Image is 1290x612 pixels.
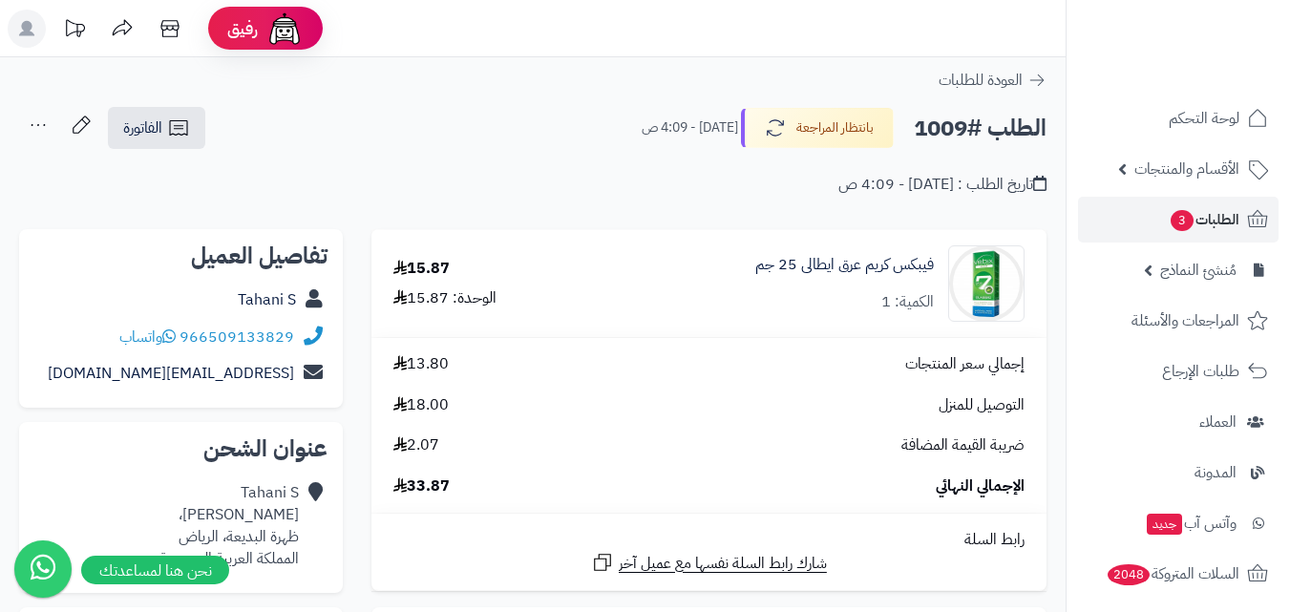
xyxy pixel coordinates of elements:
[119,326,176,348] a: واتساب
[1147,514,1182,535] span: جديد
[34,437,328,460] h2: عنوان الشحن
[393,394,449,416] span: 18.00
[393,287,497,309] div: الوحدة: 15.87
[838,174,1047,196] div: تاريخ الطلب : [DATE] - 4:09 ص
[1195,459,1237,486] span: المدونة
[1169,206,1239,233] span: الطلبات
[238,288,296,311] a: Tahani S
[1160,257,1237,284] span: مُنشئ النماذج
[123,116,162,139] span: الفاتورة
[939,69,1047,92] a: العودة للطلبات
[881,291,934,313] div: الكمية: 1
[1078,95,1279,141] a: لوحة التحكم
[1078,450,1279,496] a: المدونة
[619,553,827,575] span: شارك رابط السلة نفسها مع عميل آخر
[1078,500,1279,546] a: وآتس آبجديد
[1134,156,1239,182] span: الأقسام والمنتجات
[1131,307,1239,334] span: المراجعات والأسئلة
[265,10,304,48] img: ai-face.png
[34,244,328,267] h2: تفاصيل العميل
[379,529,1039,551] div: رابط السلة
[741,108,894,148] button: بانتظار المراجعة
[1078,197,1279,243] a: الطلبات3
[393,353,449,375] span: 13.80
[949,245,1024,322] img: 141117c04332243873304ab5ba28bf7c9f35a-90x90.jpg
[1078,399,1279,445] a: العملاء
[914,109,1047,148] h2: الطلب #1009
[227,17,258,40] span: رفيق
[1106,560,1239,587] span: السلات المتروكة
[108,107,205,149] a: الفاتورة
[1078,298,1279,344] a: المراجعات والأسئلة
[48,362,294,385] a: [EMAIL_ADDRESS][DOMAIN_NAME]
[1078,348,1279,394] a: طلبات الإرجاع
[1145,510,1237,537] span: وآتس آب
[393,434,439,456] span: 2.07
[1108,564,1150,585] span: 2048
[591,551,827,575] a: شارك رابط السلة نفسها مع عميل آخر
[939,394,1025,416] span: التوصيل للمنزل
[1160,48,1272,88] img: logo-2.png
[51,10,98,53] a: تحديثات المنصة
[642,118,738,137] small: [DATE] - 4:09 ص
[1199,409,1237,435] span: العملاء
[159,482,299,569] div: Tahani S [PERSON_NAME]، ظهرة البديعة، الرياض المملكة العربية السعودية
[905,353,1025,375] span: إجمالي سعر المنتجات
[1162,358,1239,385] span: طلبات الإرجاع
[755,254,934,276] a: فيبكس كريم عرق ايطالى 25 جم
[393,475,450,497] span: 33.87
[1169,105,1239,132] span: لوحة التحكم
[1171,210,1194,231] span: 3
[1078,551,1279,597] a: السلات المتروكة2048
[180,326,294,348] a: 966509133829
[936,475,1025,497] span: الإجمالي النهائي
[393,258,450,280] div: 15.87
[939,69,1023,92] span: العودة للطلبات
[901,434,1025,456] span: ضريبة القيمة المضافة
